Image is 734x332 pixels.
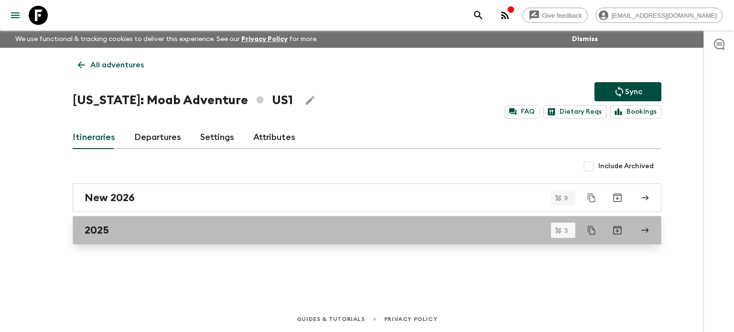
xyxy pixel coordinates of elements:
h1: [US_STATE]: Moab Adventure US1 [73,91,293,110]
button: Edit Adventure Title [301,91,320,110]
a: All adventures [73,55,149,75]
a: Bookings [610,105,661,118]
div: [EMAIL_ADDRESS][DOMAIN_NAME] [595,8,723,23]
button: Archive [608,221,627,240]
a: 2025 [73,216,661,245]
button: Duplicate [583,189,600,206]
a: Departures [134,126,181,149]
a: New 2026 [73,183,661,212]
a: FAQ [505,105,540,118]
a: Give feedback [522,8,588,23]
span: Give feedback [537,12,587,19]
span: 3 [559,227,573,234]
a: Settings [200,126,234,149]
h2: New 2026 [85,192,135,204]
a: Guides & Tutorials [297,314,365,324]
span: 9 [559,195,573,201]
button: menu [6,6,25,25]
p: We use functional & tracking cookies to deliver this experience. See our for more. [11,31,322,48]
button: Archive [608,188,627,207]
span: Include Archived [598,161,654,171]
p: Sync [625,86,642,97]
a: Attributes [253,126,295,149]
a: Dietary Reqs [543,105,606,118]
span: [EMAIL_ADDRESS][DOMAIN_NAME] [606,12,722,19]
button: Sync adventure departures to the booking engine [594,82,661,101]
h2: 2025 [85,224,109,236]
button: Dismiss [570,32,600,46]
button: Duplicate [583,222,600,239]
button: search adventures [469,6,488,25]
a: Privacy Policy [241,36,288,43]
a: Itineraries [73,126,115,149]
p: All adventures [90,59,144,71]
a: Privacy Policy [384,314,437,324]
